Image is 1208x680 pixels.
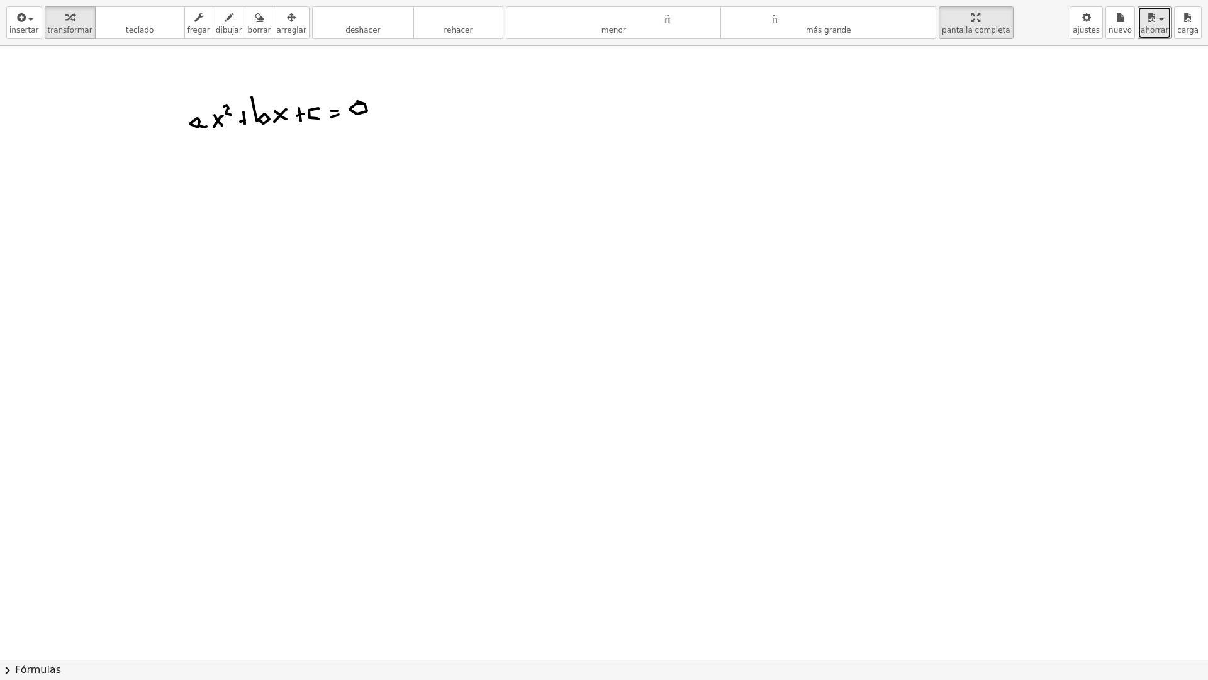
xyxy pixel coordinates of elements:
font: tamaño_del_formato [509,11,719,23]
font: dibujar [216,26,242,35]
button: dibujar [213,6,245,39]
font: carga [1177,26,1199,35]
button: borrar [245,6,274,39]
font: borrar [248,26,271,35]
font: transformar [48,26,92,35]
button: tamaño_del_formatomás grande [720,6,936,39]
button: ahorrar [1138,6,1172,39]
button: deshacerdeshacer [312,6,414,39]
button: arreglar [274,6,310,39]
font: teclado [126,26,154,35]
button: carga [1174,6,1202,39]
font: tamaño_del_formato [724,11,933,23]
font: rehacer [417,11,500,23]
font: Fórmulas [15,664,61,676]
button: pantalla completa [939,6,1014,39]
font: deshacer [315,11,411,23]
font: ajustes [1073,26,1100,35]
button: transformar [45,6,96,39]
button: fregar [184,6,213,39]
button: tamaño_del_formatomenor [506,6,722,39]
button: ajustes [1070,6,1103,39]
button: nuevo [1105,6,1135,39]
font: teclado [98,11,182,23]
font: ahorrar [1141,26,1168,35]
font: fregar [187,26,210,35]
button: insertar [6,6,42,39]
font: arreglar [277,26,306,35]
font: pantalla completa [942,26,1010,35]
font: rehacer [444,26,473,35]
font: insertar [9,26,39,35]
button: tecladoteclado [95,6,185,39]
font: deshacer [345,26,380,35]
font: más grande [806,26,851,35]
font: menor [601,26,626,35]
font: nuevo [1109,26,1132,35]
button: rehacerrehacer [413,6,503,39]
